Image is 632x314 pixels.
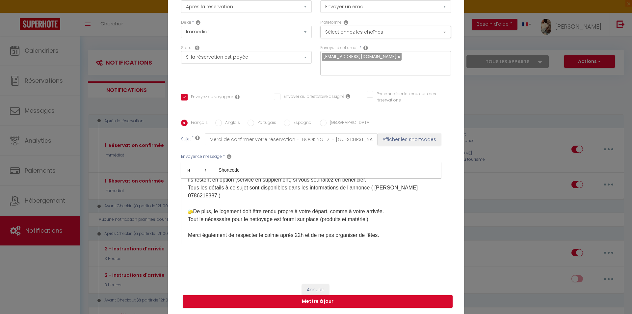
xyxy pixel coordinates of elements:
span: [EMAIL_ADDRESS][DOMAIN_NAME] [323,53,397,60]
label: Sujet [181,136,191,143]
i: Message [227,154,231,159]
label: Anglais [222,120,240,127]
p: Je suis ravi de vous accueillir prochainement. Les instructions et codes d’accès seront envoyés l... [188,113,434,271]
button: Afficher les shortcodes [378,133,441,145]
i: Action Time [196,20,200,25]
label: Espagnol [290,120,312,127]
i: Action Channel [344,20,348,25]
button: Annuler [302,284,329,296]
label: Délai [181,19,191,26]
label: Envoyer à cet email [320,45,358,51]
label: Plateforme [320,19,342,26]
button: Mettre à jour [183,295,453,308]
i: Envoyer au voyageur [235,94,240,100]
i: Subject [195,135,200,140]
a: Shortcode [213,162,245,178]
i: Booking status [195,45,199,50]
i: Recipient [363,45,368,50]
a: Italic [197,162,213,178]
label: Portugais [254,120,276,127]
label: Statut [181,45,193,51]
label: Français [188,120,208,127]
label: Envoyer ce message [181,154,222,160]
button: Sélectionnez les chaînes [320,26,451,38]
img: 🧽 [188,209,193,214]
label: [GEOGRAPHIC_DATA] [327,120,371,127]
a: Bold [181,162,197,178]
i: Envoyer au prestataire si il est assigné [346,94,350,99]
